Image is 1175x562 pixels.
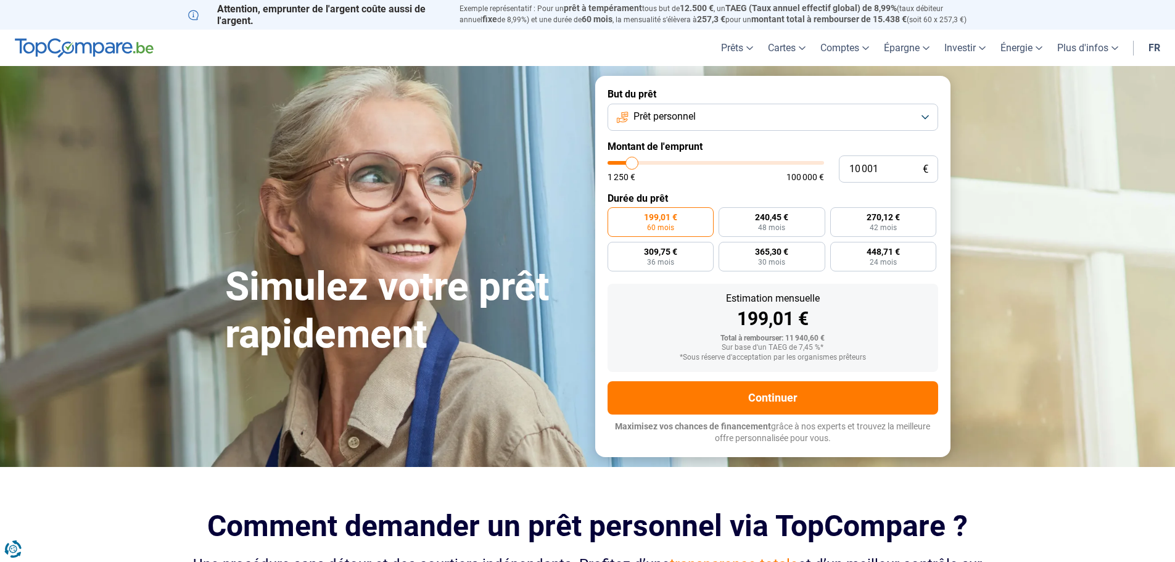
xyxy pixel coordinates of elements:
[751,14,907,24] span: montant total à rembourser de 15.438 €
[615,421,771,431] span: Maximisez vos chances de financement
[867,213,900,221] span: 270,12 €
[761,30,813,66] a: Cartes
[725,3,897,13] span: TAEG (Taux annuel effectif global) de 8,99%
[786,173,824,181] span: 100 000 €
[647,224,674,231] span: 60 mois
[608,104,938,131] button: Prêt personnel
[758,224,785,231] span: 48 mois
[633,110,696,123] span: Prêt personnel
[608,192,938,204] label: Durée du prêt
[755,213,788,221] span: 240,45 €
[617,294,928,304] div: Estimation mensuelle
[680,3,714,13] span: 12.500 €
[647,258,674,266] span: 36 mois
[608,421,938,445] p: grâce à nos experts et trouvez la meilleure offre personnalisée pour vous.
[876,30,937,66] a: Épargne
[564,3,642,13] span: prêt à tempérament
[697,14,725,24] span: 257,3 €
[225,263,580,358] h1: Simulez votre prêt rapidement
[714,30,761,66] a: Prêts
[460,3,987,25] p: Exemple représentatif : Pour un tous but de , un (taux débiteur annuel de 8,99%) et une durée de ...
[582,14,612,24] span: 60 mois
[644,213,677,221] span: 199,01 €
[482,14,497,24] span: fixe
[867,247,900,256] span: 448,71 €
[15,38,154,58] img: TopCompare
[608,381,938,415] button: Continuer
[188,509,987,543] h2: Comment demander un prêt personnel via TopCompare ?
[1141,30,1168,66] a: fr
[608,141,938,152] label: Montant de l'emprunt
[755,247,788,256] span: 365,30 €
[993,30,1050,66] a: Énergie
[617,344,928,352] div: Sur base d'un TAEG de 7,45 %*
[608,88,938,100] label: But du prêt
[758,258,785,266] span: 30 mois
[870,224,897,231] span: 42 mois
[608,173,635,181] span: 1 250 €
[644,247,677,256] span: 309,75 €
[937,30,993,66] a: Investir
[1050,30,1126,66] a: Plus d'infos
[923,164,928,175] span: €
[617,353,928,362] div: *Sous réserve d'acceptation par les organismes prêteurs
[617,334,928,343] div: Total à rembourser: 11 940,60 €
[870,258,897,266] span: 24 mois
[188,3,445,27] p: Attention, emprunter de l'argent coûte aussi de l'argent.
[617,310,928,328] div: 199,01 €
[813,30,876,66] a: Comptes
